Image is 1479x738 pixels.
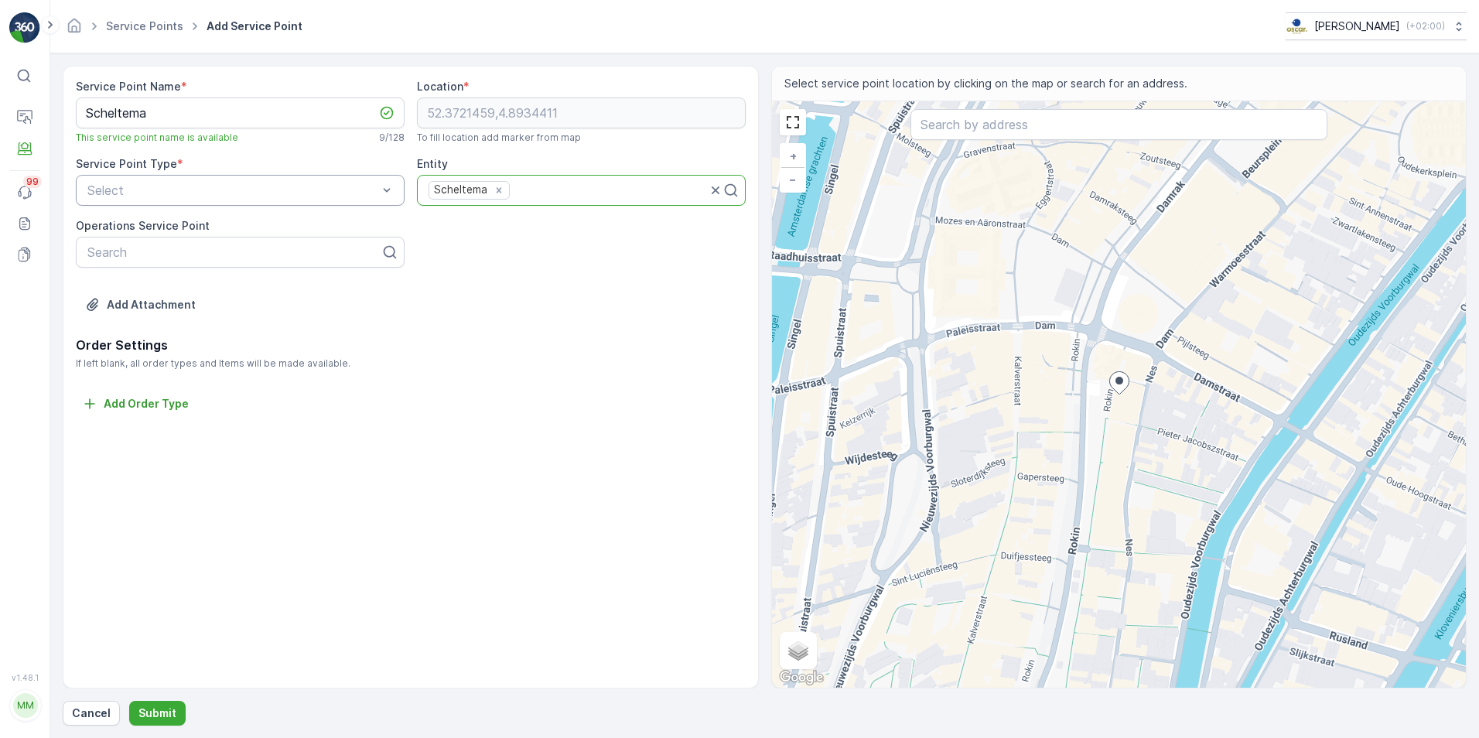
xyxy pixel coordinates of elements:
a: Layers [781,634,815,668]
div: Scheltema [429,182,490,198]
a: Homepage [66,23,83,36]
button: Add Order Type [76,395,195,413]
label: Operations Service Point [76,219,210,232]
button: Submit [129,701,186,726]
span: Select service point location by clicking on the map or search for an address. [784,76,1187,91]
a: View Fullscreen [781,111,804,134]
p: Cancel [72,706,111,721]
label: Service Point Type [76,157,177,170]
p: [PERSON_NAME] [1314,19,1400,34]
div: Remove Scheltema [490,183,507,197]
img: basis-logo_rgb2x.png [1286,18,1308,35]
span: This service point name is available [76,132,238,144]
p: 99 [26,176,39,188]
span: To fill location add marker from map [417,132,581,144]
img: logo [9,12,40,43]
button: Cancel [63,701,120,726]
img: Google [776,668,827,688]
label: Location [417,80,463,93]
div: MM [13,693,38,718]
button: Upload File [76,292,205,317]
p: Add Order Type [104,396,189,412]
a: Zoom Out [781,168,804,191]
a: Service Points [106,19,183,32]
label: Entity [417,157,448,170]
span: If left blank, all order types and Items will be made available. [76,357,746,370]
p: Submit [138,706,176,721]
p: 9 / 128 [379,132,405,144]
p: Add Attachment [107,297,196,313]
input: Search by address [910,109,1327,140]
span: v 1.48.1 [9,673,40,682]
span: + [790,149,797,162]
span: Add Service Point [203,19,306,34]
p: ( +02:00 ) [1406,20,1445,32]
a: Zoom In [781,145,804,168]
p: Search [87,243,381,261]
a: 99 [9,177,40,208]
a: Open this area in Google Maps (opens a new window) [776,668,827,688]
span: − [789,173,797,186]
p: Select [87,181,377,200]
button: MM [9,685,40,726]
button: [PERSON_NAME](+02:00) [1286,12,1467,40]
p: Order Settings [76,336,746,354]
label: Service Point Name [76,80,181,93]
